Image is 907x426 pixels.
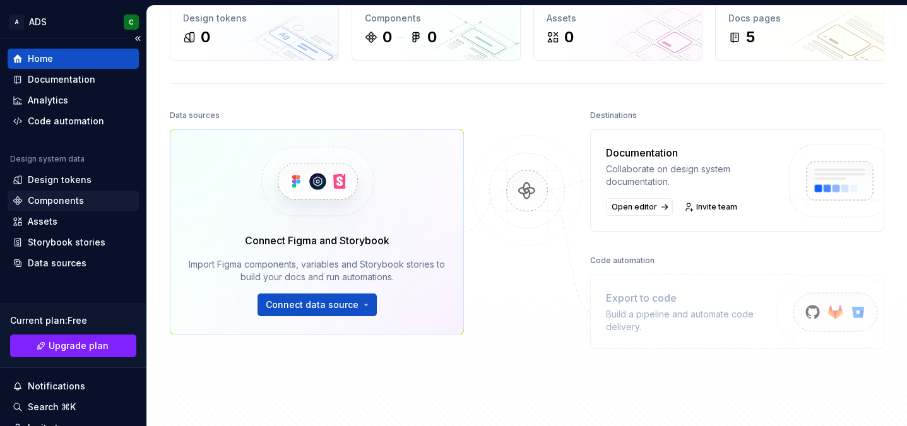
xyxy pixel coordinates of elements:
[129,17,134,27] div: C
[606,163,775,188] div: Collaborate on design system documentation.
[245,233,389,248] div: Connect Figma and Storybook
[427,27,437,47] div: 0
[28,174,92,186] div: Design tokens
[728,12,871,25] div: Docs pages
[8,211,139,232] a: Assets
[696,202,737,212] span: Invite team
[188,258,446,283] div: Import Figma components, variables and Storybook stories to build your docs and run automations.
[8,111,139,131] a: Code automation
[28,401,76,413] div: Search ⌘K
[612,202,657,212] span: Open editor
[8,376,139,396] button: Notifications
[10,154,85,164] div: Design system data
[606,290,775,305] div: Export to code
[8,49,139,69] a: Home
[590,107,637,124] div: Destinations
[746,27,755,47] div: 5
[606,308,775,333] div: Build a pipeline and automate code delivery.
[28,380,85,393] div: Notifications
[8,69,139,90] a: Documentation
[8,253,139,273] a: Data sources
[183,12,326,25] div: Design tokens
[28,94,68,107] div: Analytics
[564,27,574,47] div: 0
[10,314,136,327] div: Current plan : Free
[28,236,105,249] div: Storybook stories
[547,12,689,25] div: Assets
[8,90,139,110] a: Analytics
[266,299,359,311] span: Connect data source
[9,15,24,30] div: A
[8,170,139,190] a: Design tokens
[590,252,655,269] div: Code automation
[8,232,139,252] a: Storybook stories
[28,215,57,228] div: Assets
[8,397,139,417] button: Search ⌘K
[382,27,392,47] div: 0
[28,115,104,127] div: Code automation
[129,30,146,47] button: Collapse sidebar
[49,340,109,352] span: Upgrade plan
[170,107,220,124] div: Data sources
[10,334,136,357] a: Upgrade plan
[258,293,377,316] button: Connect data source
[3,8,144,35] button: AADSC
[680,198,743,216] a: Invite team
[8,191,139,211] a: Components
[606,145,775,160] div: Documentation
[201,27,210,47] div: 0
[365,12,507,25] div: Components
[29,16,47,28] div: ADS
[28,73,95,86] div: Documentation
[28,52,53,65] div: Home
[28,257,86,269] div: Data sources
[606,198,673,216] a: Open editor
[28,194,84,207] div: Components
